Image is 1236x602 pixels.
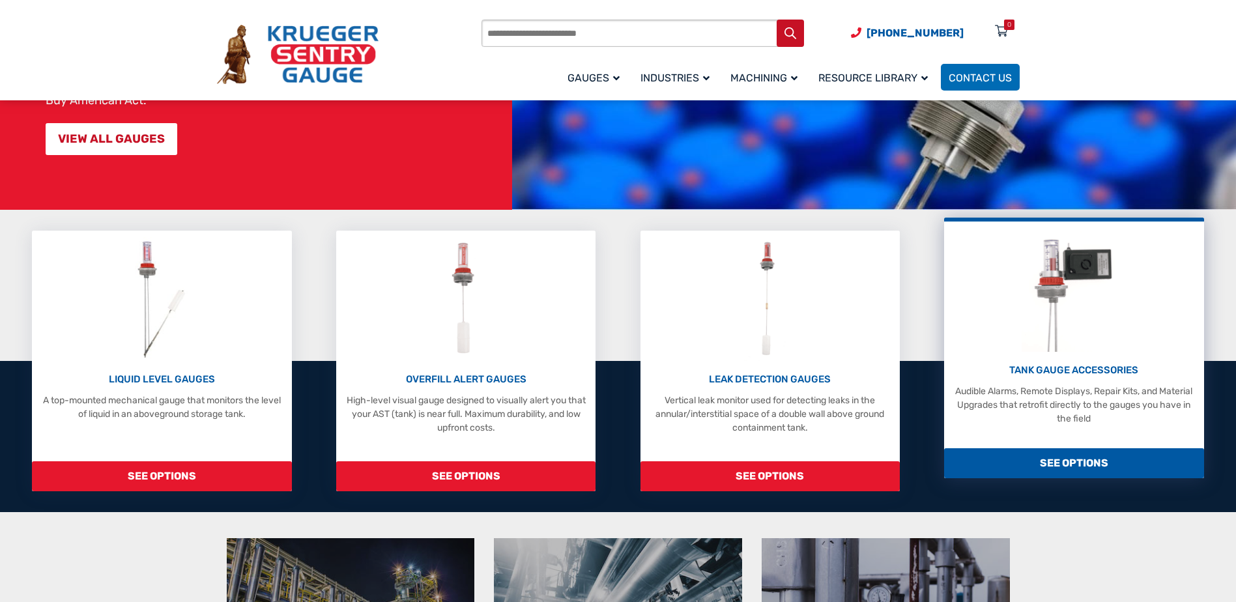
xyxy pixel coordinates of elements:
[851,25,964,41] a: Phone Number (920) 434-8860
[640,231,900,491] a: Leak Detection Gauges LEAK DETECTION GAUGES Vertical leak monitor used for detecting leaks in the...
[633,62,723,93] a: Industries
[951,363,1197,378] p: TANK GAUGE ACCESSORIES
[941,64,1020,91] a: Contact Us
[944,218,1203,478] a: Tank Gauge Accessories TANK GAUGE ACCESSORIES Audible Alarms, Remote Displays, Repair Kits, and M...
[560,62,633,93] a: Gauges
[723,62,811,93] a: Machining
[46,29,506,107] p: At [PERSON_NAME] Sentry Gauge, for over 75 years we have manufactured over three million liquid-l...
[343,394,589,435] p: High-level visual gauge designed to visually alert you that your AST (tank) is near full. Maximum...
[336,461,596,491] span: SEE OPTIONS
[647,394,893,435] p: Vertical leak monitor used for detecting leaks in the annular/interstitial space of a double wall...
[811,62,941,93] a: Resource Library
[640,72,710,84] span: Industries
[38,394,285,421] p: A top-mounted mechanical gauge that monitors the level of liquid in an aboveground storage tank.
[647,372,893,387] p: LEAK DETECTION GAUGES
[437,237,495,361] img: Overfill Alert Gauges
[127,237,196,361] img: Liquid Level Gauges
[32,231,291,491] a: Liquid Level Gauges LIQUID LEVEL GAUGES A top-mounted mechanical gauge that monitors the level of...
[818,72,928,84] span: Resource Library
[46,123,177,155] a: VIEW ALL GAUGES
[744,237,796,361] img: Leak Detection Gauges
[217,25,379,85] img: Krueger Sentry Gauge
[32,461,291,491] span: SEE OPTIONS
[336,231,596,491] a: Overfill Alert Gauges OVERFILL ALERT GAUGES High-level visual gauge designed to visually alert yo...
[951,384,1197,425] p: Audible Alarms, Remote Displays, Repair Kits, and Material Upgrades that retrofit directly to the...
[730,72,798,84] span: Machining
[343,372,589,387] p: OVERFILL ALERT GAUGES
[944,448,1203,478] span: SEE OPTIONS
[640,461,900,491] span: SEE OPTIONS
[1022,228,1127,352] img: Tank Gauge Accessories
[867,27,964,39] span: [PHONE_NUMBER]
[568,72,620,84] span: Gauges
[1007,20,1011,30] div: 0
[38,372,285,387] p: LIQUID LEVEL GAUGES
[949,72,1012,84] span: Contact Us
